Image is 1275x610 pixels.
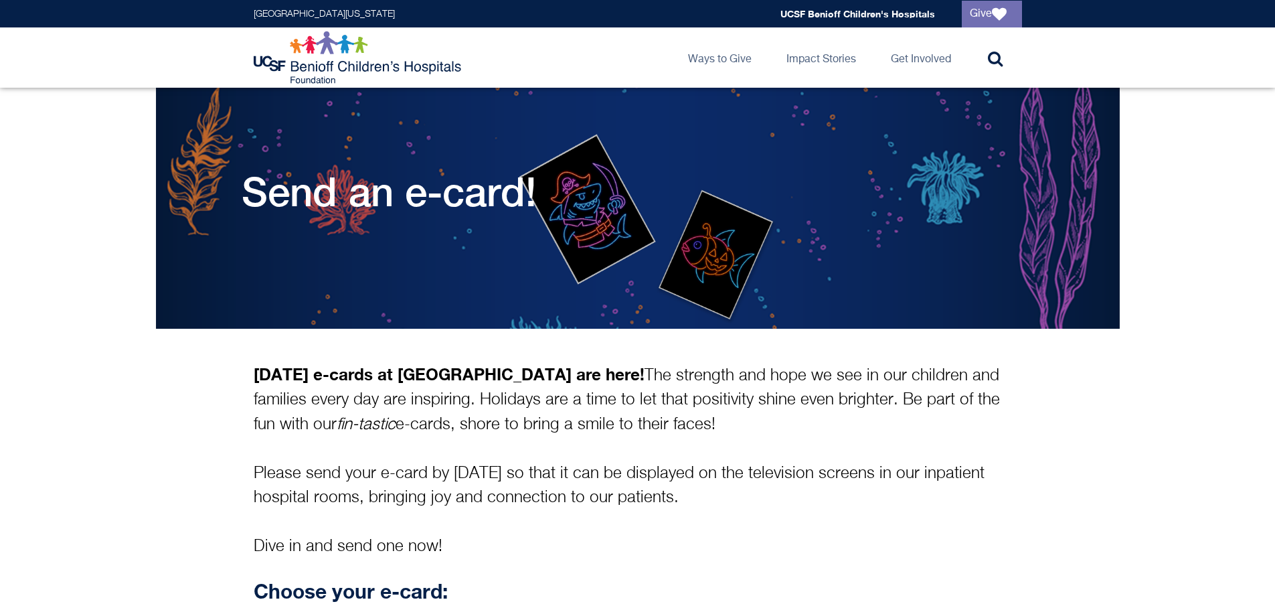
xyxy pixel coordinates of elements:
[776,27,867,88] a: Impact Stories
[254,9,395,19] a: [GEOGRAPHIC_DATA][US_STATE]
[780,8,935,19] a: UCSF Benioff Children's Hospitals
[254,579,448,603] strong: Choose your e-card:
[242,168,537,215] h1: Send an e-card!
[677,27,762,88] a: Ways to Give
[254,364,645,384] strong: [DATE] e-cards at [GEOGRAPHIC_DATA] are here!
[254,362,1022,559] p: The strength and hope we see in our children and families every day are inspiring. Holidays are a...
[337,416,396,433] i: fin-tastic
[880,27,962,88] a: Get Involved
[962,1,1022,27] a: Give
[254,31,464,84] img: Logo for UCSF Benioff Children's Hospitals Foundation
